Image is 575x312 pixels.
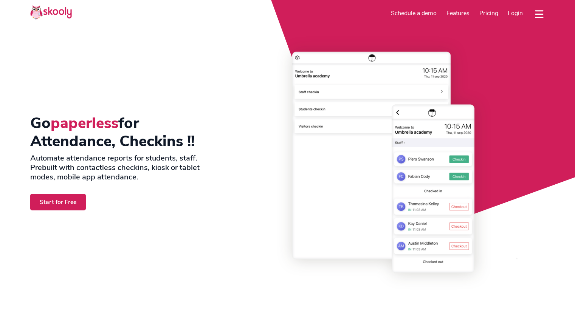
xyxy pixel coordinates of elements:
h2: Automate attendance reports for students, staff. Prebuilt with contactless checkins, kiosk or tab... [30,153,224,182]
span: Pricing [479,9,498,17]
img: Skooly [30,5,72,20]
a: Schedule a demo [386,7,442,19]
span: paperless [51,113,118,133]
a: Login [503,7,528,19]
h1: Go for Attendance, Checkins !! [30,114,224,150]
a: Start for Free [30,194,86,210]
a: Features [442,7,474,19]
button: dropdown menu [534,5,545,23]
img: Student Attendance Management Software & App - <span class='notranslate'>Skooly | Try for Free [236,45,545,279]
a: Pricing [474,7,503,19]
span: Login [508,9,523,17]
